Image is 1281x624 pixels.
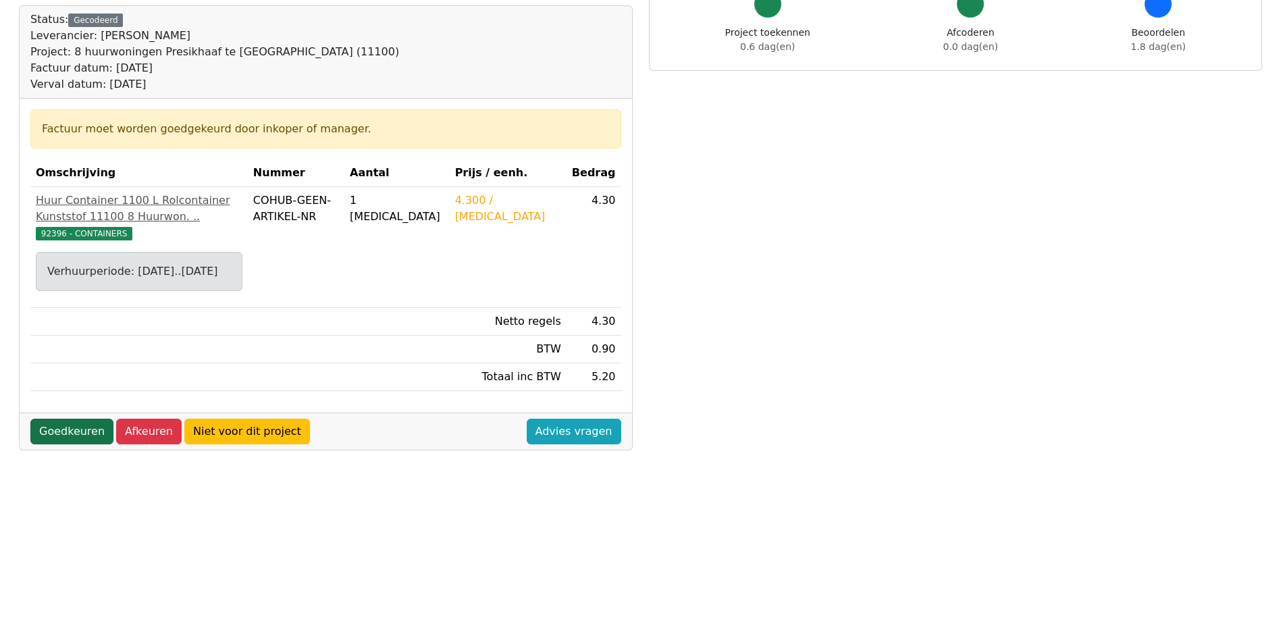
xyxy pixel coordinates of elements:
div: Beoordelen [1131,26,1186,54]
span: 1.8 dag(en) [1131,41,1186,52]
td: 0.90 [567,336,621,363]
div: Project: 8 huurwoningen Presikhaaf te [GEOGRAPHIC_DATA] (11100) [30,44,399,60]
div: 4.300 / [MEDICAL_DATA] [455,192,561,225]
div: Factuur datum: [DATE] [30,60,399,76]
div: Status: [30,11,399,93]
th: Omschrijving [30,159,248,187]
div: Leverancier: [PERSON_NAME] [30,28,399,44]
th: Bedrag [567,159,621,187]
div: Huur Container 1100 L Rolcontainer Kunststof 11100 8 Huurwon. .. [36,192,242,225]
td: 5.20 [567,363,621,391]
div: Verval datum: [DATE] [30,76,399,93]
td: Totaal inc BTW [450,363,567,391]
a: Afkeuren [116,419,182,444]
div: Afcoderen [943,26,998,54]
td: BTW [450,336,567,363]
a: Huur Container 1100 L Rolcontainer Kunststof 11100 8 Huurwon. ..92396 - CONTAINERS [36,192,242,241]
span: 0.6 dag(en) [740,41,795,52]
div: Factuur moet worden goedgekeurd door inkoper of manager. [42,121,610,137]
div: Project toekennen [725,26,810,54]
div: Verhuurperiode: [DATE]..[DATE] [47,263,231,280]
th: Prijs / eenh. [450,159,567,187]
th: Aantal [344,159,450,187]
span: 92396 - CONTAINERS [36,227,132,240]
td: COHUB-GEEN-ARTIKEL-NR [248,187,344,308]
a: Advies vragen [527,419,621,444]
td: 4.30 [567,187,621,308]
td: Netto regels [450,308,567,336]
a: Niet voor dit project [184,419,310,444]
a: Goedkeuren [30,419,113,444]
div: 1 [MEDICAL_DATA] [350,192,444,225]
th: Nummer [248,159,344,187]
td: 4.30 [567,308,621,336]
span: 0.0 dag(en) [943,41,998,52]
div: Gecodeerd [68,14,123,27]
